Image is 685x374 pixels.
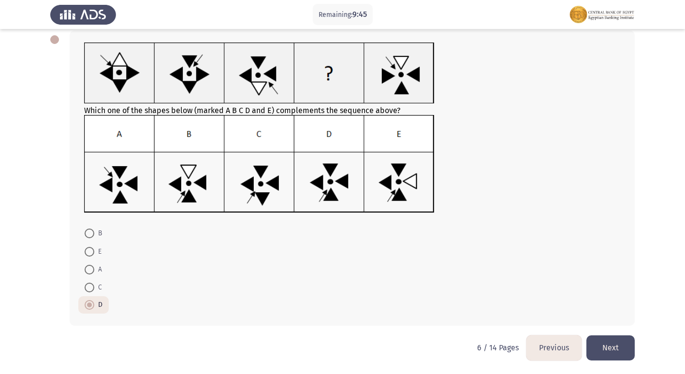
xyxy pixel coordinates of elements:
[50,1,116,28] img: Assess Talent Management logo
[94,282,102,293] span: C
[569,1,635,28] img: Assessment logo of FOCUS Assessment 3 Modules EN
[477,343,519,352] p: 6 / 14 Pages
[94,264,102,275] span: A
[319,9,367,21] p: Remaining:
[586,335,635,360] button: load next page
[94,228,102,239] span: B
[84,43,620,215] div: Which one of the shapes below (marked A B C D and E) complements the sequence above?
[94,299,102,311] span: D
[526,335,582,360] button: load previous page
[94,246,102,258] span: E
[84,43,435,104] img: UkFYMDA5M0EucG5nMTYyMjAzMzM4NjAzNw==.png
[352,10,367,19] span: 9:45
[84,115,435,213] img: UkFYMDA5M0IucG5nMTYyMjAzMzQzMTE0Mg==.png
